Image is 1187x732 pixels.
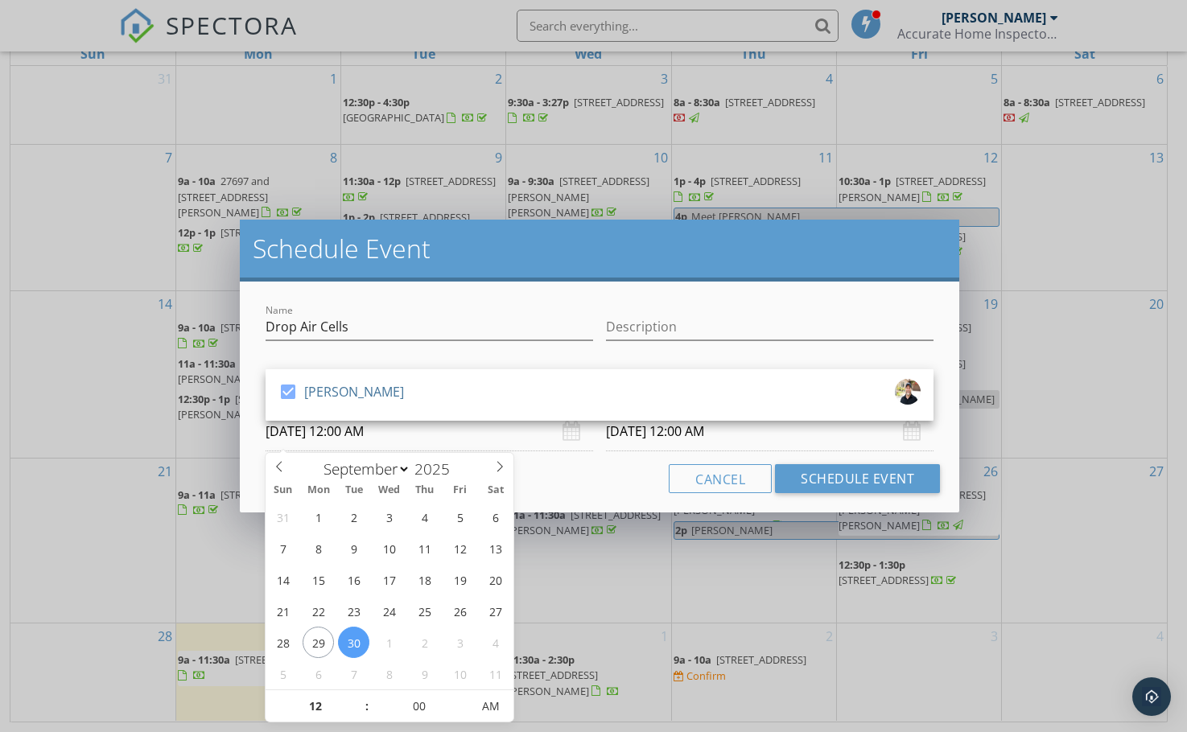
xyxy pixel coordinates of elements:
span: September 15, 2025 [303,564,334,595]
span: September 26, 2025 [444,595,476,627]
h2: Schedule Event [253,232,946,265]
span: September 6, 2025 [480,501,511,533]
span: September 11, 2025 [409,533,440,564]
span: September 14, 2025 [267,564,299,595]
button: Schedule Event [775,464,940,493]
span: Tue [336,485,372,496]
span: October 4, 2025 [480,627,511,658]
span: September 12, 2025 [444,533,476,564]
span: September 28, 2025 [267,627,299,658]
span: September 5, 2025 [444,501,476,533]
span: September 20, 2025 [480,564,511,595]
span: September 23, 2025 [338,595,369,627]
input: Select date [266,412,593,451]
span: September 9, 2025 [338,533,369,564]
span: September 22, 2025 [303,595,334,627]
span: September 2, 2025 [338,501,369,533]
span: October 11, 2025 [480,658,511,689]
span: September 25, 2025 [409,595,440,627]
span: October 6, 2025 [303,658,334,689]
span: September 3, 2025 [373,501,405,533]
span: October 10, 2025 [444,658,476,689]
span: Fri [443,485,478,496]
span: Sat [478,485,513,496]
span: September 30, 2025 [338,627,369,658]
div: Open Intercom Messenger [1132,677,1171,716]
span: August 31, 2025 [267,501,299,533]
span: September 18, 2025 [409,564,440,595]
span: September 4, 2025 [409,501,440,533]
span: September 13, 2025 [480,533,511,564]
span: September 27, 2025 [480,595,511,627]
span: September 16, 2025 [338,564,369,595]
span: October 7, 2025 [338,658,369,689]
span: September 29, 2025 [303,627,334,658]
span: September 24, 2025 [373,595,405,627]
span: October 3, 2025 [444,627,476,658]
span: October 1, 2025 [373,627,405,658]
span: October 9, 2025 [409,658,440,689]
div: [PERSON_NAME] [304,379,404,405]
img: dsc00948.jpg [895,379,921,405]
span: Mon [301,485,336,496]
span: Wed [372,485,407,496]
input: Year [410,459,464,479]
span: October 8, 2025 [373,658,405,689]
span: September 8, 2025 [303,533,334,564]
span: September 19, 2025 [444,564,476,595]
span: Click to toggle [468,690,513,722]
span: September 17, 2025 [373,564,405,595]
button: Cancel [669,464,772,493]
span: September 21, 2025 [267,595,299,627]
span: Thu [407,485,443,496]
input: Select date [606,412,934,451]
span: September 10, 2025 [373,533,405,564]
span: September 7, 2025 [267,533,299,564]
span: September 1, 2025 [303,501,334,533]
span: October 2, 2025 [409,627,440,658]
span: : [365,690,369,722]
span: October 5, 2025 [267,658,299,689]
span: Sun [266,485,301,496]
